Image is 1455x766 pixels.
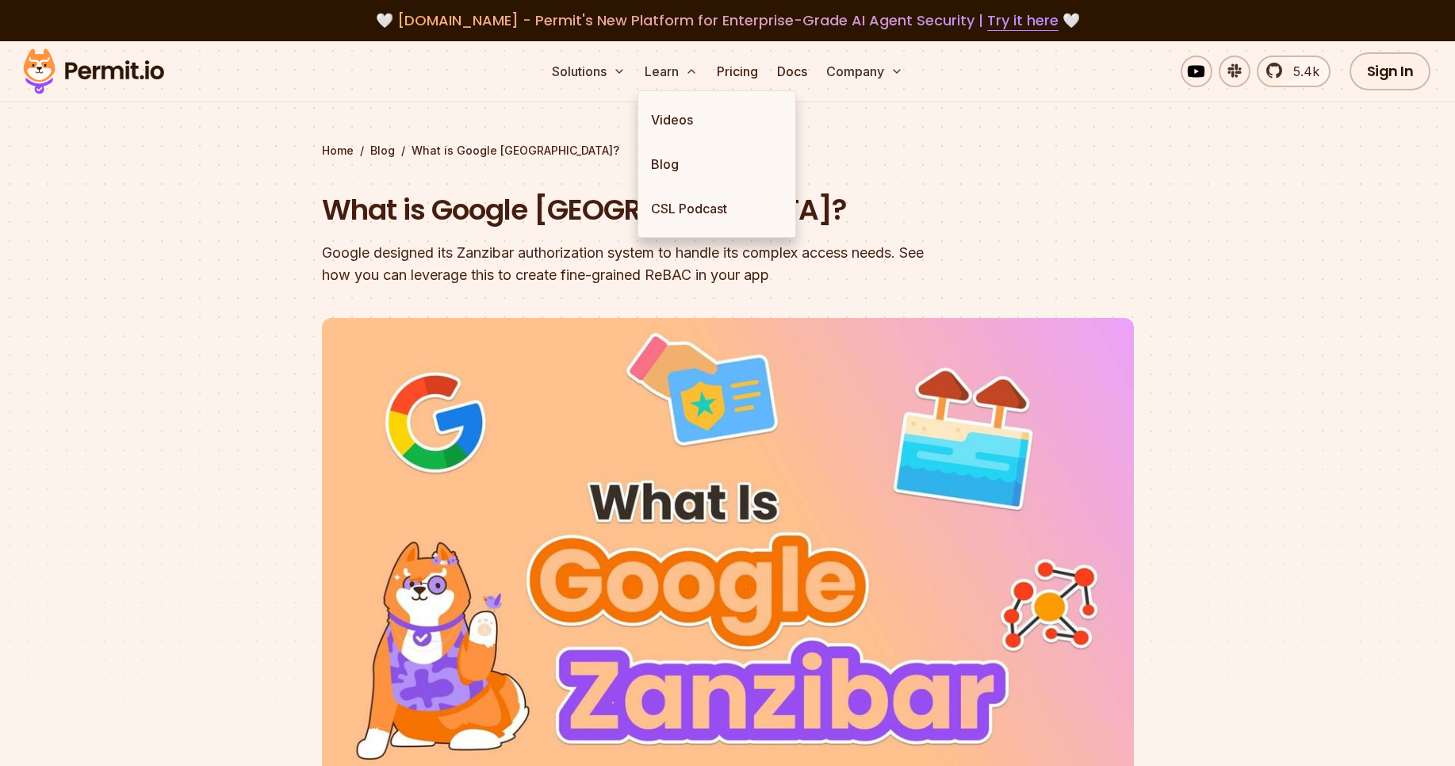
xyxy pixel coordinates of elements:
div: / / [322,143,1134,159]
a: CSL Podcast [638,186,795,231]
a: Docs [771,56,814,87]
span: 5.4k [1284,62,1319,81]
div: 🤍 🤍 [38,10,1417,32]
a: Sign In [1350,52,1431,90]
button: Learn [638,56,704,87]
h1: What is Google [GEOGRAPHIC_DATA]? [322,190,931,230]
a: Blog [370,143,395,159]
button: Solutions [546,56,632,87]
a: Try it here [987,10,1059,31]
button: Company [820,56,909,87]
img: Permit logo [16,44,171,98]
span: [DOMAIN_NAME] - Permit's New Platform for Enterprise-Grade AI Agent Security | [397,10,1059,30]
div: Google designed its Zanzibar authorization system to handle its complex access needs. See how you... [322,242,931,286]
a: Videos [638,98,795,142]
a: Pricing [710,56,764,87]
a: Home [322,143,354,159]
a: 5.4k [1257,56,1331,87]
a: Blog [638,142,795,186]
